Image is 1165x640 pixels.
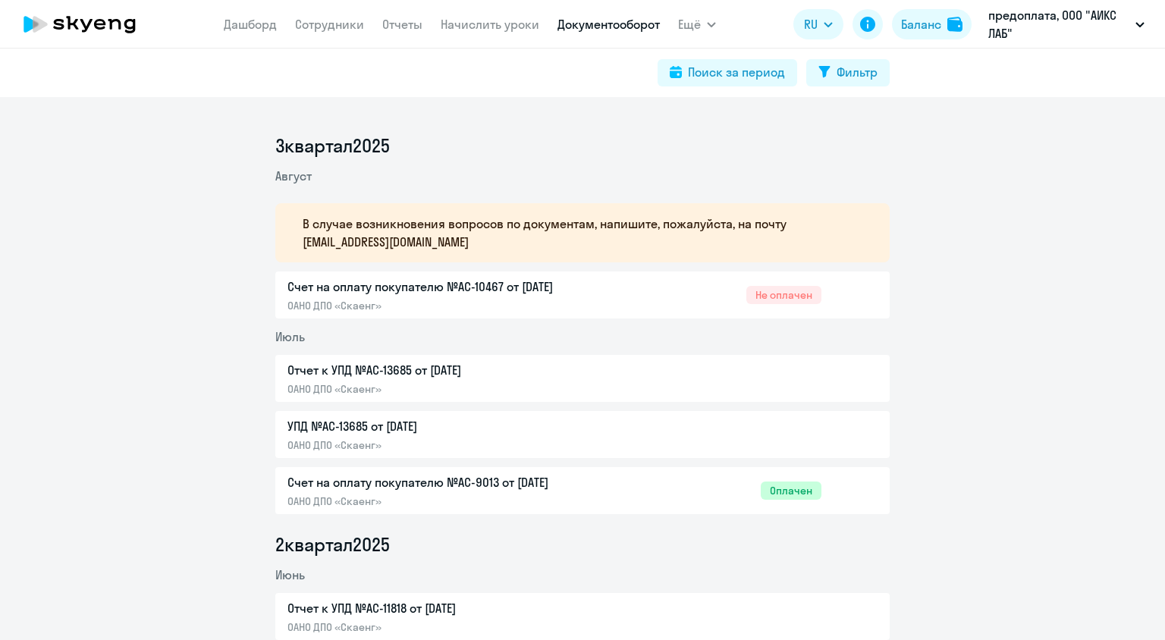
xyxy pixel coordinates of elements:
span: Июнь [275,567,305,582]
li: 3 квартал 2025 [275,133,890,158]
a: УПД №AC-13685 от [DATE]ОАНО ДПО «Скаенг» [287,417,821,452]
p: Счет на оплату покупателю №AC-9013 от [DATE] [287,473,606,491]
a: Счет на оплату покупателю №AC-9013 от [DATE]ОАНО ДПО «Скаенг»Оплачен [287,473,821,508]
span: Не оплачен [746,286,821,304]
span: Оплачен [761,482,821,500]
a: Дашборд [224,17,277,32]
span: Июль [275,329,305,344]
p: Отчет к УПД №AC-11818 от [DATE] [287,599,606,617]
button: RU [793,9,843,39]
a: Документооборот [557,17,660,32]
li: 2 квартал 2025 [275,532,890,557]
div: Поиск за период [688,63,785,81]
a: Отчет к УПД №AC-13685 от [DATE]ОАНО ДПО «Скаенг» [287,361,821,396]
div: Баланс [901,15,941,33]
p: Отчет к УПД №AC-13685 от [DATE] [287,361,606,379]
p: ОАНО ДПО «Скаенг» [287,382,606,396]
span: Август [275,168,312,184]
button: Балансbalance [892,9,972,39]
p: ОАНО ДПО «Скаенг» [287,494,606,508]
a: Сотрудники [295,17,364,32]
a: Счет на оплату покупателю №AC-10467 от [DATE]ОАНО ДПО «Скаенг»Не оплачен [287,278,821,312]
p: ОАНО ДПО «Скаенг» [287,620,606,634]
span: RU [804,15,818,33]
p: ОАНО ДПО «Скаенг» [287,299,606,312]
button: Поиск за период [658,59,797,86]
button: Ещё [678,9,716,39]
button: предоплата, ООО "АИКС ЛАБ" [981,6,1152,42]
a: Отчет к УПД №AC-11818 от [DATE]ОАНО ДПО «Скаенг» [287,599,821,634]
img: balance [947,17,962,32]
p: УПД №AC-13685 от [DATE] [287,417,606,435]
p: ОАНО ДПО «Скаенг» [287,438,606,452]
a: Начислить уроки [441,17,539,32]
div: Фильтр [837,63,878,81]
span: Ещё [678,15,701,33]
a: Отчеты [382,17,422,32]
p: предоплата, ООО "АИКС ЛАБ" [988,6,1129,42]
p: Счет на оплату покупателю №AC-10467 от [DATE] [287,278,606,296]
p: В случае возникновения вопросов по документам, напишите, пожалуйста, на почту [EMAIL_ADDRESS][DOM... [303,215,844,251]
button: Фильтр [806,59,890,86]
